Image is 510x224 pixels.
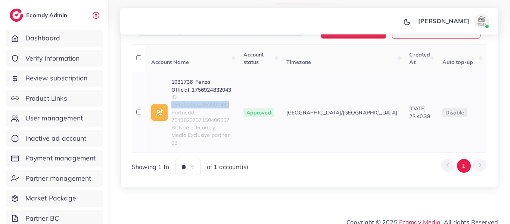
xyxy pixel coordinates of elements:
span: ID: 7545934522853097489 [171,93,231,109]
span: Account Name [151,59,189,65]
a: Product Links [6,90,103,107]
span: of 1 account(s) [207,163,248,171]
ul: Pagination [441,159,486,173]
a: Dashboard [6,30,103,47]
span: Auto top-up [442,59,473,65]
span: Partner BC [25,214,59,223]
span: Dashboard [25,33,60,43]
span: Verify information [25,53,80,63]
a: User management [6,110,103,127]
span: User management [25,113,83,123]
span: BCName: Ecomdy Media Exclusive partner 03 [171,124,231,147]
a: [PERSON_NAME]avatar [414,13,492,28]
span: Partner management [25,174,91,183]
a: 1031736_Fenzo Official_1756924832043 [171,78,231,93]
span: [DATE] 23:40:38 [409,105,430,119]
p: [PERSON_NAME] [418,16,469,25]
span: Showing 1 to [132,163,169,171]
span: Review subscription [25,73,88,83]
span: [GEOGRAPHIC_DATA]/[GEOGRAPHIC_DATA] [286,109,398,116]
a: Review subscription [6,70,103,87]
span: Created At [409,51,430,65]
span: Payment management [25,153,96,163]
img: ic-ad-info.7fc67b75.svg [151,104,168,121]
span: Market Package [25,193,76,203]
a: logoEcomdy Admin [10,9,69,22]
img: logo [10,9,23,22]
span: Inactive ad account [25,134,87,143]
span: disable [445,109,464,116]
a: Inactive ad account [6,130,103,147]
button: Go to page 1 [457,159,471,173]
span: Timezone [286,59,311,65]
span: Account status [243,51,264,65]
span: Product Links [25,93,67,103]
span: Approved [243,108,274,117]
a: Market Package [6,190,103,207]
a: Verify information [6,50,103,67]
a: Payment management [6,150,103,167]
h2: Ecomdy Admin [26,12,69,19]
a: Partner management [6,170,103,187]
span: PartnerId: 7543823737150406657 [171,109,231,124]
img: avatar [474,13,489,28]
